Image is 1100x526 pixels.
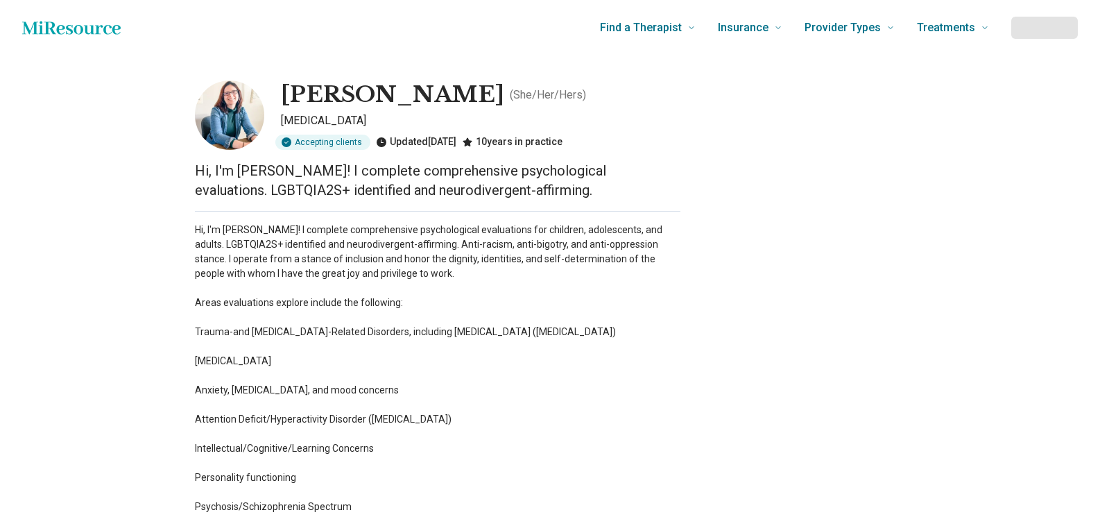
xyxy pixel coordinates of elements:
span: Treatments [917,18,975,37]
div: 10 years in practice [462,135,562,150]
span: Provider Types [805,18,881,37]
span: Insurance [718,18,768,37]
h1: [PERSON_NAME] [281,80,504,110]
a: Home page [22,14,121,42]
p: ( She/Her/Hers ) [510,87,586,103]
img: Jenna Cacciola, Psychologist [195,80,264,150]
p: Hi, I'm [PERSON_NAME]! I complete comprehensive psychological evaluations. LGBTQIA2S+ identified ... [195,161,680,200]
p: [MEDICAL_DATA] [281,112,680,129]
div: Updated [DATE] [376,135,456,150]
span: Find a Therapist [600,18,682,37]
div: Accepting clients [275,135,370,150]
